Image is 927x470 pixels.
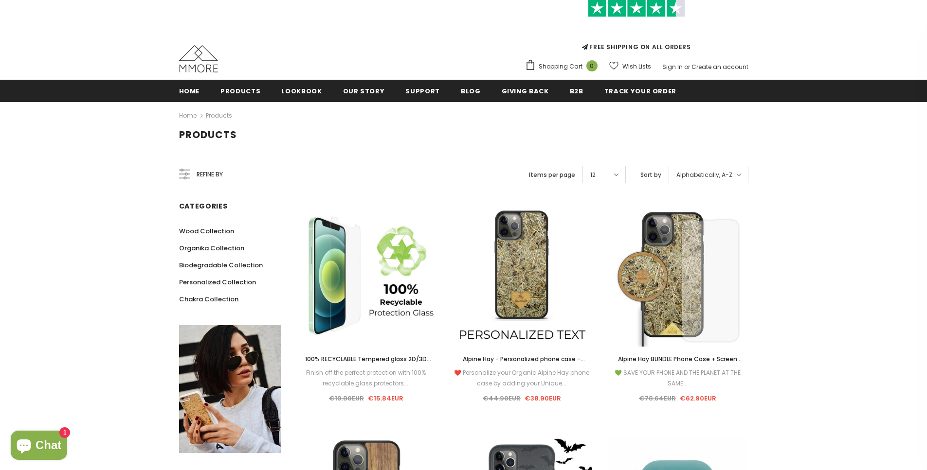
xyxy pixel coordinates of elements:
label: Items per page [529,170,575,180]
a: Alpine Hay BUNDLE Phone Case + Screen Protector + Alpine Hay Wireless Charger [607,354,748,365]
a: Shopping Cart 0 [525,59,602,74]
span: Categories [179,201,228,211]
span: Alphabetically, A-Z [676,170,732,180]
a: Lookbook [281,80,322,102]
a: Organika Collection [179,240,244,257]
a: Giving back [502,80,549,102]
span: 12 [590,170,596,180]
span: €44.90EUR [483,394,521,403]
inbox-online-store-chat: Shopify online store chat [8,431,70,462]
span: Wish Lists [622,62,651,71]
a: Wood Collection [179,223,234,240]
label: Sort by [640,170,661,180]
span: B2B [570,87,583,96]
a: support [405,80,440,102]
span: Track your order [604,87,676,96]
span: or [684,63,690,71]
span: Blog [461,87,481,96]
div: 💚 SAVE YOUR PHONE AND THE PLANET AT THE SAME... [607,367,748,389]
span: Chakra Collection [179,295,238,304]
a: 100% RECYCLABLE Tempered glass 2D/3D screen protector [296,354,437,365]
span: Alpine Hay - Personalized phone case - Personalized gift [463,355,585,374]
a: Alpine Hay - Personalized phone case - Personalized gift [452,354,593,365]
span: Wood Collection [179,226,234,236]
span: Products [179,128,237,141]
span: Our Story [343,87,385,96]
span: Products [220,87,260,96]
a: Biodegradable Collection [179,257,263,274]
a: Home [179,80,200,102]
span: 0 [586,60,598,71]
span: €38.90EUR [525,394,561,403]
span: €78.64EUR [639,394,676,403]
img: MMORE Cases [179,45,218,72]
span: €62.90EUR [680,394,716,403]
div: Finish off the perfect protection with 100% recyclable glass protectors.... [296,367,437,389]
span: FREE SHIPPING ON ALL ORDERS [525,3,748,51]
a: B2B [570,80,583,102]
a: Home [179,110,197,122]
span: Lookbook [281,87,322,96]
span: Refine by [197,169,223,180]
a: Create an account [691,63,748,71]
span: Shopping Cart [539,62,582,71]
span: €19.80EUR [329,394,364,403]
span: Home [179,87,200,96]
span: Giving back [502,87,549,96]
div: ❤️ Personalize your Organic Alpine Hay phone case by adding your Unique... [452,367,593,389]
span: Organika Collection [179,244,244,253]
span: Biodegradable Collection [179,261,263,270]
iframe: Customer reviews powered by Trustpilot [525,17,748,42]
a: Sign In [662,63,683,71]
a: Track your order [604,80,676,102]
span: 100% RECYCLABLE Tempered glass 2D/3D screen protector [305,355,431,374]
a: Our Story [343,80,385,102]
a: Personalized Collection [179,274,256,291]
a: Chakra Collection [179,291,238,308]
span: €15.84EUR [368,394,403,403]
a: Products [206,111,232,120]
span: Alpine Hay BUNDLE Phone Case + Screen Protector + Alpine Hay Wireless Charger [618,355,742,374]
span: Personalized Collection [179,278,256,287]
a: Wish Lists [609,58,651,75]
span: support [405,87,440,96]
a: Products [220,80,260,102]
a: Blog [461,80,481,102]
